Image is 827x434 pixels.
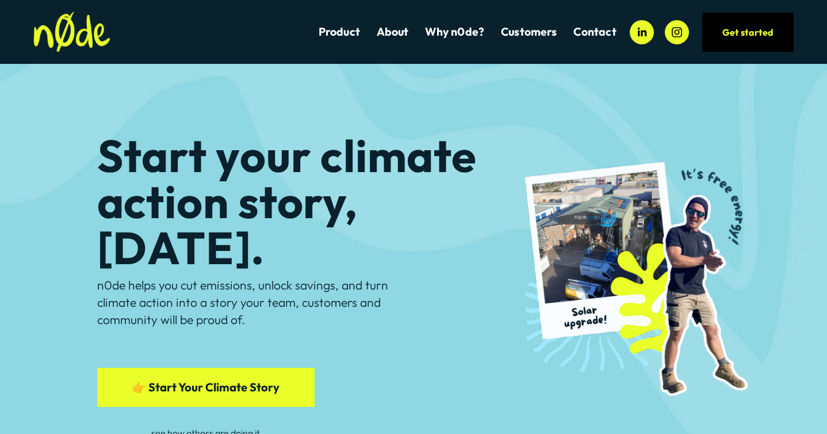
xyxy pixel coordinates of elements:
[33,12,110,52] img: n0de
[630,20,654,44] a: LinkedIn
[501,25,557,39] span: Customers
[501,24,557,40] a: folder dropdown
[425,24,484,40] a: Why n0de?
[97,132,507,271] h1: Start your climate action story, [DATE].
[702,13,794,52] a: Get started
[377,24,409,40] a: About
[573,24,616,40] a: Contact
[97,368,315,407] a: 👉 Start Your Climate Story
[665,20,689,44] a: Instagram
[319,24,360,40] a: Product
[97,277,411,328] p: n0de helps you cut emissions, unlock savings, and turn climate action into a story your team, cus...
